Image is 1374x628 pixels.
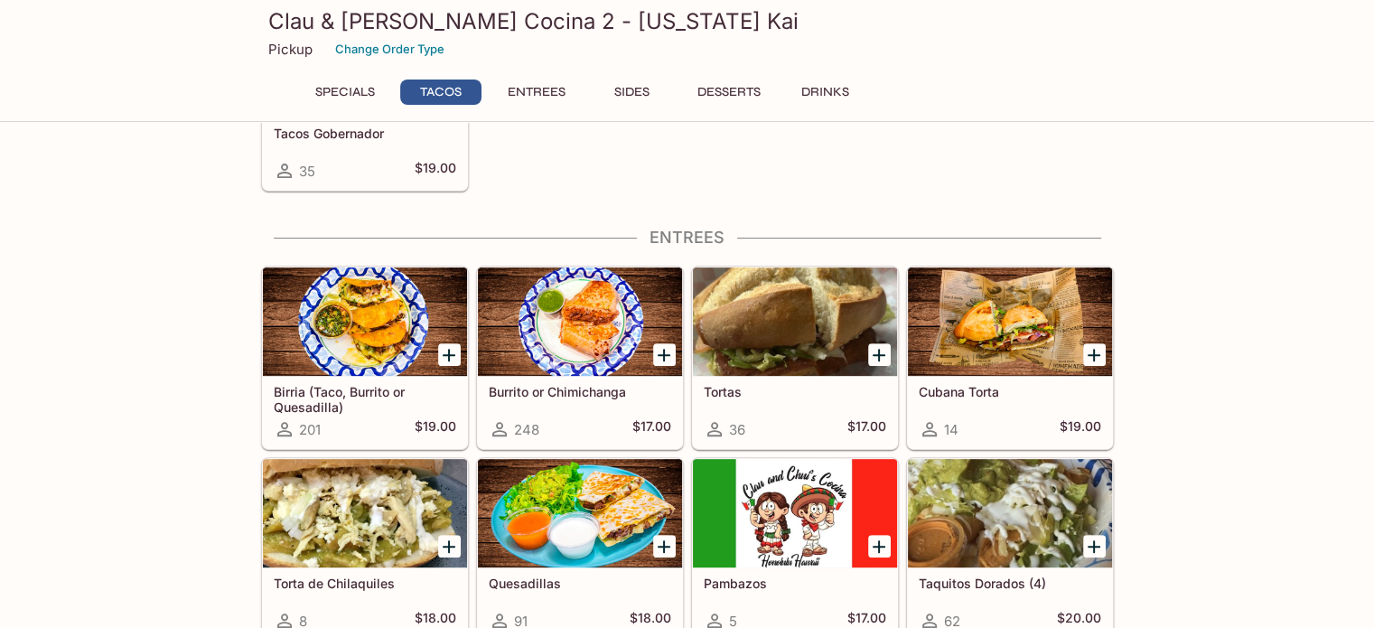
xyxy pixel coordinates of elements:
[400,80,481,105] button: Tacos
[847,418,886,440] h5: $17.00
[263,459,467,567] div: Torta de Chilaquiles
[489,384,671,399] h5: Burrito or Chimichanga
[868,343,891,366] button: Add Tortas
[653,343,676,366] button: Add Burrito or Chimichanga
[944,421,958,438] span: 14
[478,459,682,567] div: Quesadillas
[919,576,1101,591] h5: Taquitos Dorados (4)
[477,267,683,449] a: Burrito or Chimichanga248$17.00
[729,421,745,438] span: 36
[653,535,676,558] button: Add Quesadillas
[327,35,453,63] button: Change Order Type
[261,228,1114,248] h4: Entrees
[1060,418,1101,440] h5: $19.00
[704,576,886,591] h5: Pambazos
[489,576,671,591] h5: Quesadillas
[632,418,671,440] h5: $17.00
[274,384,456,414] h5: Birria (Taco, Burrito or Quesadilla)
[693,459,897,567] div: Pambazos
[908,459,1112,567] div: Taquitos Dorados (4)
[263,267,467,376] div: Birria (Taco, Burrito or Quesadilla)
[496,80,577,105] button: Entrees
[415,160,456,182] h5: $19.00
[693,267,897,376] div: Tortas
[268,41,313,58] p: Pickup
[687,80,771,105] button: Desserts
[299,163,315,180] span: 35
[478,267,682,376] div: Burrito or Chimichanga
[299,421,321,438] span: 201
[304,80,386,105] button: Specials
[438,343,461,366] button: Add Birria (Taco, Burrito or Quesadilla)
[704,384,886,399] h5: Tortas
[415,418,456,440] h5: $19.00
[268,7,1107,35] h3: Clau & [PERSON_NAME] Cocina 2 - [US_STATE] Kai
[919,384,1101,399] h5: Cubana Torta
[262,267,468,449] a: Birria (Taco, Burrito or Quesadilla)201$19.00
[592,80,673,105] button: Sides
[908,267,1112,376] div: Cubana Torta
[907,267,1113,449] a: Cubana Torta14$19.00
[1083,535,1106,558] button: Add Taquitos Dorados (4)
[274,576,456,591] h5: Torta de Chilaquiles
[1083,343,1106,366] button: Add Cubana Torta
[514,421,539,438] span: 248
[785,80,866,105] button: Drinks
[274,126,456,141] h5: Tacos Gobernador
[868,535,891,558] button: Add Pambazos
[438,535,461,558] button: Add Torta de Chilaquiles
[692,267,898,449] a: Tortas36$17.00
